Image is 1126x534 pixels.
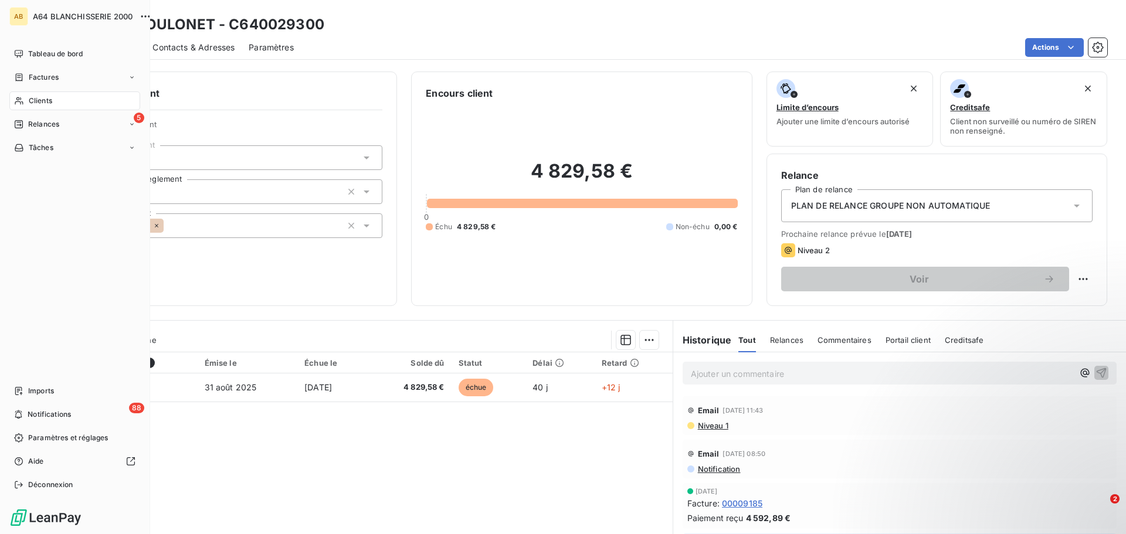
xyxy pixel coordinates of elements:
[459,379,494,396] span: échue
[28,479,73,490] span: Déconnexion
[129,403,144,413] span: 88
[738,335,756,345] span: Tout
[152,42,235,53] span: Contacts & Adresses
[891,420,1126,502] iframe: Intercom notifications message
[304,382,332,392] span: [DATE]
[28,409,71,420] span: Notifications
[457,222,496,232] span: 4 829,58 €
[697,421,728,430] span: Niveau 1
[28,386,54,396] span: Imports
[29,72,59,83] span: Factures
[945,335,984,345] span: Creditsafe
[94,120,382,136] span: Propriétés Client
[950,103,990,112] span: Creditsafe
[29,142,53,153] span: Tâches
[770,335,803,345] span: Relances
[776,103,839,112] span: Limite d’encours
[940,72,1107,147] button: CreditsafeClient non surveillé ou numéro de SIREN non renseigné.
[798,246,830,255] span: Niveau 2
[673,333,732,347] h6: Historique
[697,464,741,474] span: Notification
[687,512,744,524] span: Paiement reçu
[1025,38,1084,57] button: Actions
[886,229,913,239] span: [DATE]
[9,508,82,527] img: Logo LeanPay
[767,72,934,147] button: Limite d’encoursAjouter une limite d’encours autorisé
[28,49,83,59] span: Tableau de bord
[818,335,871,345] span: Commentaires
[426,159,737,195] h2: 4 829,58 €
[205,382,257,392] span: 31 août 2025
[781,229,1093,239] span: Prochaine relance prévue le
[602,358,666,368] div: Retard
[435,222,452,232] span: Échu
[795,274,1043,284] span: Voir
[676,222,710,232] span: Non-échu
[459,358,519,368] div: Statut
[205,358,291,368] div: Émise le
[71,86,382,100] h6: Informations client
[533,382,548,392] span: 40 j
[791,200,991,212] span: PLAN DE RELANCE GROUPE NON AUTOMATIQUE
[886,335,931,345] span: Portail client
[602,382,620,392] span: +12 j
[9,452,140,471] a: Aide
[33,12,133,21] span: A64 BLANCHISSERIE 2000
[723,450,765,457] span: [DATE] 08:50
[28,119,59,130] span: Relances
[424,212,429,222] span: 0
[375,382,444,393] span: 4 829,58 €
[103,14,324,35] h3: SAS TOULONET - C640029300
[781,168,1093,182] h6: Relance
[249,42,294,53] span: Paramètres
[746,512,791,524] span: 4 592,89 €
[304,358,361,368] div: Échue le
[28,456,44,467] span: Aide
[29,96,52,106] span: Clients
[698,449,720,458] span: Email
[1086,494,1114,522] iframe: Intercom live chat
[426,86,493,100] h6: Encours client
[781,267,1069,291] button: Voir
[698,406,720,415] span: Email
[9,7,28,26] div: AB
[722,497,762,509] span: 00009185
[28,433,108,443] span: Paramètres et réglages
[164,220,173,231] input: Ajouter une valeur
[134,113,144,123] span: 5
[375,358,444,368] div: Solde dû
[696,488,718,495] span: [DATE]
[1110,494,1120,504] span: 2
[687,497,720,509] span: Facture :
[533,358,588,368] div: Délai
[723,407,763,414] span: [DATE] 11:43
[714,222,738,232] span: 0,00 €
[950,117,1097,135] span: Client non surveillé ou numéro de SIREN non renseigné.
[776,117,910,126] span: Ajouter une limite d’encours autorisé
